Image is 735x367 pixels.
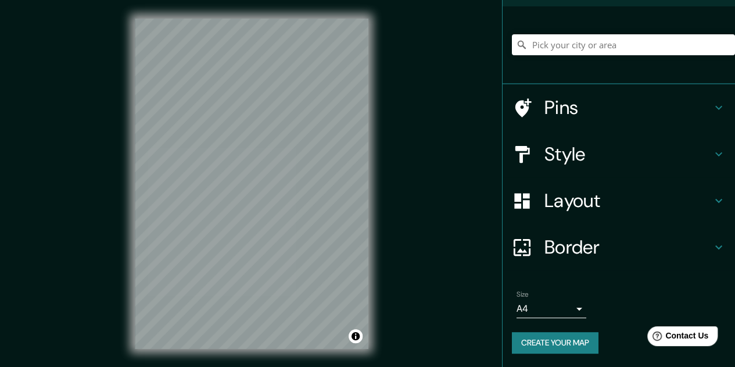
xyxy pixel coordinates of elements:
[517,300,586,318] div: A4
[544,236,712,259] h4: Border
[349,329,363,343] button: Toggle attribution
[512,34,735,55] input: Pick your city or area
[135,19,368,349] canvas: Map
[544,142,712,166] h4: Style
[503,177,735,224] div: Layout
[517,290,529,300] label: Size
[503,131,735,177] div: Style
[512,332,598,354] button: Create your map
[544,96,712,119] h4: Pins
[544,189,712,212] h4: Layout
[503,84,735,131] div: Pins
[503,224,735,270] div: Border
[632,322,722,354] iframe: Help widget launcher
